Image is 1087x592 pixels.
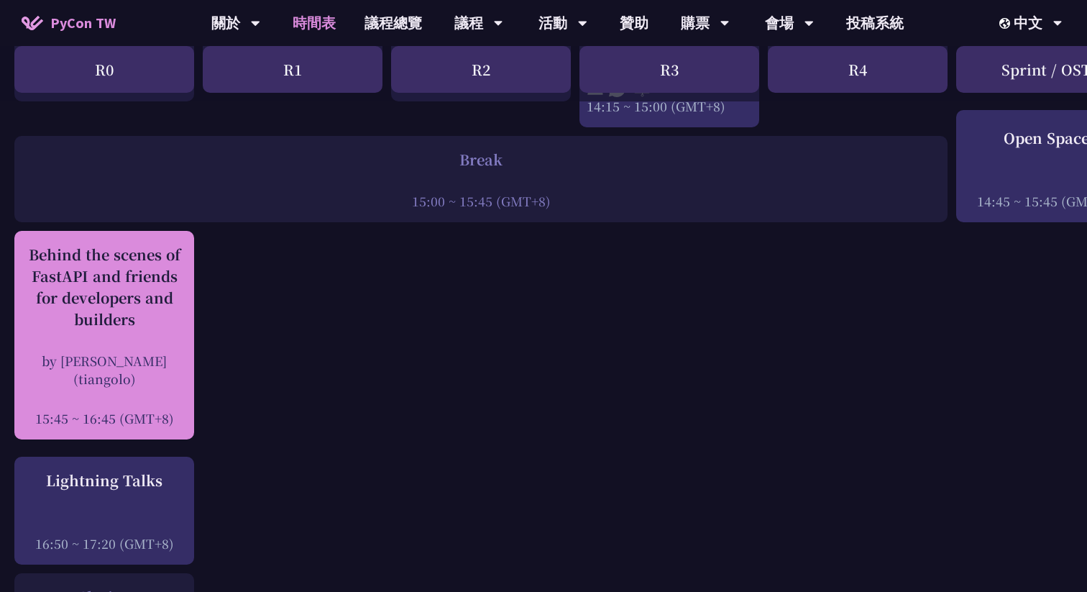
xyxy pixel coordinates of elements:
[22,470,187,491] div: Lightning Talks
[22,409,187,427] div: 15:45 ~ 16:45 (GMT+8)
[22,470,187,552] a: Lightning Talks 16:50 ~ 17:20 (GMT+8)
[22,534,187,552] div: 16:50 ~ 17:20 (GMT+8)
[203,46,382,93] div: R1
[22,192,940,210] div: 15:00 ~ 15:45 (GMT+8)
[7,5,130,41] a: PyCon TW
[587,97,752,115] div: 14:15 ~ 15:00 (GMT+8)
[22,352,187,388] div: by [PERSON_NAME] (tiangolo)
[391,46,571,93] div: R2
[22,244,187,330] div: Behind the scenes of FastAPI and friends for developers and builders
[50,12,116,34] span: PyCon TW
[579,46,759,93] div: R3
[22,149,940,170] div: Break
[768,46,948,93] div: R4
[22,16,43,30] img: Home icon of PyCon TW 2025
[14,46,194,93] div: R0
[22,244,187,427] a: Behind the scenes of FastAPI and friends for developers and builders by [PERSON_NAME] (tiangolo) ...
[999,18,1014,29] img: Locale Icon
